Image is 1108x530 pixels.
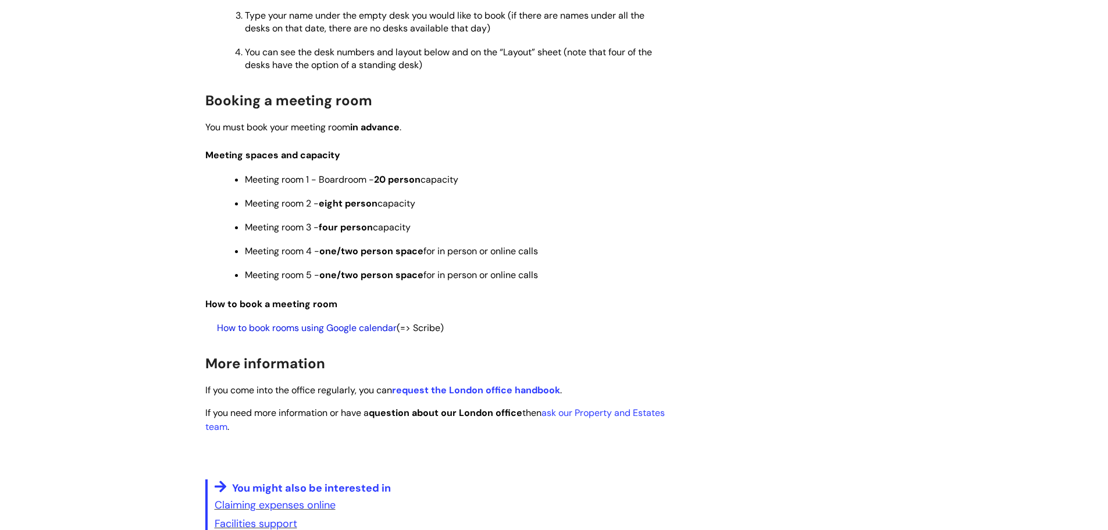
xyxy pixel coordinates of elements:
[245,173,458,186] span: Meeting room 1 - Boardroom - capacity
[205,121,401,133] span: You must book your meeting room .
[205,354,325,372] span: More information
[205,407,665,433] span: If you need more information or have a then .
[369,407,522,419] strong: question about our London office
[319,197,377,209] strong: eight person
[205,384,562,396] span: If you come into the office regularly, you can .
[245,197,415,209] span: Meeting room 2 - capacity
[245,9,644,34] span: Type your name under the empty desk you would like to book (if there are names under all the desk...
[350,121,400,133] strong: in advance
[245,245,538,257] span: Meeting room 4 - for in person or online calls
[392,384,560,396] a: request the London office handbook
[217,322,397,334] a: How to book rooms using Google calendar
[374,173,421,186] strong: 20 person
[205,149,340,161] span: Meeting spaces and capacity
[245,269,538,281] span: Meeting room 5 - for in person or online calls
[319,221,373,233] strong: four person
[205,298,337,310] span: How to book a meeting room
[205,91,372,109] span: Booking a meeting room
[319,245,423,257] strong: one/two person space
[232,481,391,495] span: You might also be interested in
[319,269,423,281] strong: one/two person space
[245,46,652,71] span: You can see the desk numbers and layout below and on the “Layout” sheet (note that four of the de...
[245,221,411,233] span: Meeting room 3 - capacity
[215,498,336,512] a: Claiming expenses online
[217,322,444,334] span: (=> Scribe)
